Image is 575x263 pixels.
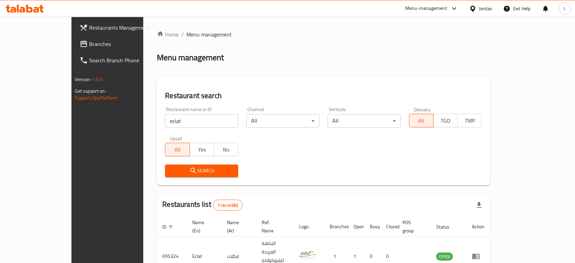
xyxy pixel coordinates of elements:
[186,30,232,38] span: Menu management
[162,199,242,211] h2: Restaurants list
[433,114,458,127] button: TGO
[436,223,458,231] span: Status
[165,114,238,128] input: Search for restaurant name or ID..
[165,165,238,177] button: Search
[157,30,490,38] nav: breadcrumb
[457,114,482,127] button: TMP
[75,87,106,95] span: Get support on:
[74,19,167,36] a: Restaurants Management
[460,116,479,126] span: TMP
[157,30,179,38] a: Home
[74,36,167,52] a: Branches
[89,40,162,48] span: Branches
[328,114,401,128] div: All
[181,30,184,38] li: /
[162,223,175,231] span: ID
[409,114,433,127] button: All
[93,75,103,84] span: 1.0.0
[472,252,484,260] div: Menu
[436,252,453,261] div: OPEN
[412,116,431,126] span: All
[262,218,285,235] span: Ref. Name
[165,91,482,101] h2: Restaurant search
[348,216,364,237] th: Open
[436,253,453,261] span: OPEN
[414,107,431,112] label: Delivery
[165,143,190,156] button: All
[324,216,348,237] th: Branches
[75,75,92,84] span: Version:
[381,216,397,237] th: Closed
[168,145,187,155] span: All
[157,52,224,63] h2: Menu management
[193,145,211,155] span: Yes
[294,216,324,237] th: Logo
[471,197,487,213] div: Export file
[75,93,118,102] a: Support.OpsPlatform
[246,114,319,128] div: All
[213,202,242,208] span: 1 record(s)
[89,24,162,32] span: Restaurants Management
[217,145,235,155] span: No
[192,218,213,235] span: Name (En)
[466,216,490,237] th: Action
[436,116,455,126] span: TGO
[213,200,243,211] div: Total records count
[364,216,381,237] th: Busy
[479,5,492,12] div: Jordan
[214,143,238,156] button: No
[74,52,167,68] a: Search Branch Phone
[402,218,423,235] span: POS group
[563,5,566,12] span: L
[89,56,162,64] span: Search Branch Phone
[405,4,447,13] div: Menu-management
[227,218,248,235] span: Name (Ar)
[170,136,182,141] label: Upsell
[190,143,214,156] button: Yes
[170,167,233,175] span: Search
